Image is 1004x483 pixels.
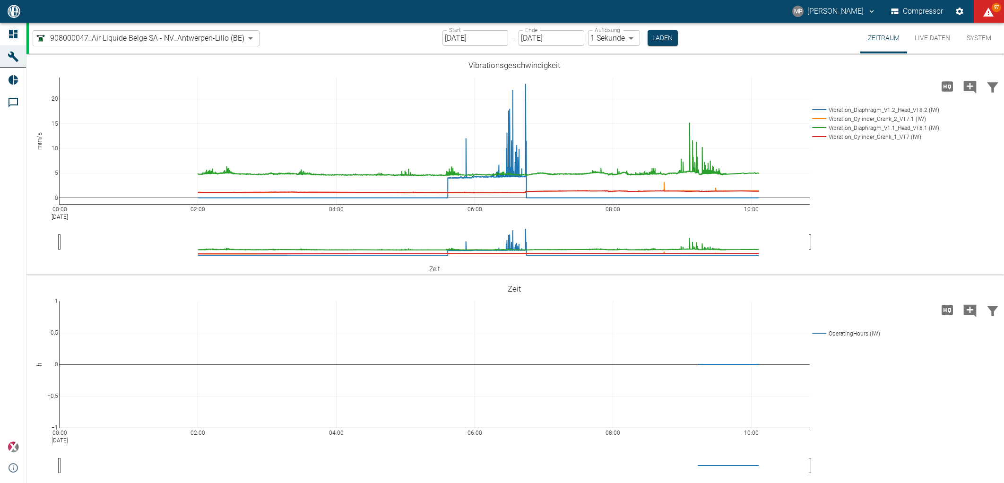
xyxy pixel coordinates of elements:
[50,33,244,43] span: 908000047_Air Liquide Belge SA - NV_Antwerpen-Lillo (BE)
[511,33,516,43] p: –
[981,74,1004,99] button: Daten filtern
[951,3,968,20] button: Einstellungen
[442,30,508,46] input: DD.MM.YYYY
[889,3,945,20] button: Compressor
[792,6,804,17] div: MP
[907,23,958,53] button: Live-Daten
[648,30,678,46] button: Laden
[35,33,244,44] a: 908000047_Air Liquide Belge SA - NV_Antwerpen-Lillo (BE)
[588,30,640,46] div: 1 Sekunde
[936,81,959,90] span: Hohe Auflösung
[791,3,877,20] button: marc.philipps@neac.de
[595,26,620,34] label: Auflösung
[959,298,981,322] button: Kommentar hinzufügen
[992,3,1001,12] span: 97
[519,30,584,46] input: DD.MM.YYYY
[958,23,1000,53] button: System
[8,441,19,453] img: Xplore Logo
[936,305,959,314] span: Hohe Auflösung
[449,26,461,34] label: Start
[860,23,907,53] button: Zeitraum
[525,26,537,34] label: Ende
[981,298,1004,322] button: Daten filtern
[7,5,21,17] img: logo
[959,74,981,99] button: Kommentar hinzufügen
